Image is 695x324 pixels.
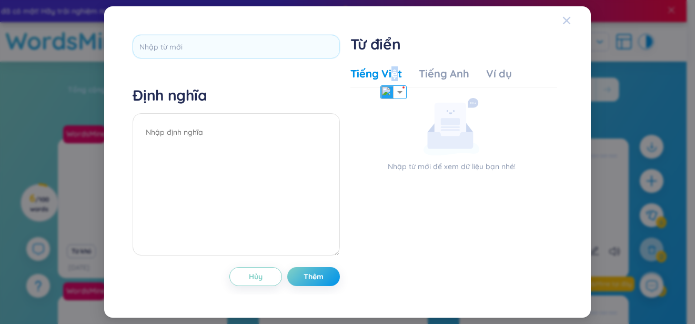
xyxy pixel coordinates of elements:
input: Nhập từ mới [133,35,339,58]
h1: Từ điển [350,35,557,54]
div: Ví dụ [486,66,512,81]
button: Close [562,6,591,35]
span: Thêm [304,271,324,282]
span: Hủy [249,271,263,282]
div: Tiếng Việt [350,66,402,81]
div: Tiếng Anh [419,66,469,81]
p: Nhập từ mới để xem dữ liệu bạn nhé! [350,161,553,172]
h4: Định nghĩa [133,86,339,105]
